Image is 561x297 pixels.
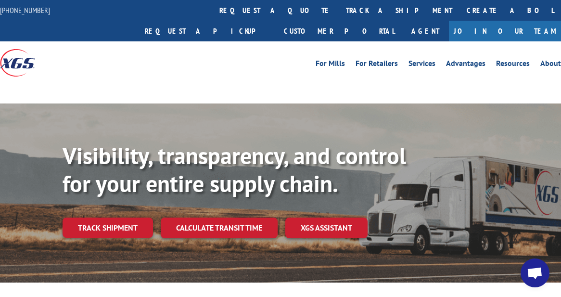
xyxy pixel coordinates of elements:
a: Services [408,60,435,70]
a: Agent [402,21,449,41]
div: Open chat [521,258,549,287]
a: Track shipment [63,218,153,238]
a: For Mills [316,60,345,70]
b: Visibility, transparency, and control for your entire supply chain. [63,141,406,198]
a: Resources [496,60,530,70]
a: Request a pickup [138,21,277,41]
a: About [540,60,561,70]
a: Customer Portal [277,21,402,41]
a: Calculate transit time [161,218,278,238]
a: For Retailers [356,60,398,70]
a: Advantages [446,60,485,70]
a: Join Our Team [449,21,561,41]
a: XGS ASSISTANT [285,218,368,238]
